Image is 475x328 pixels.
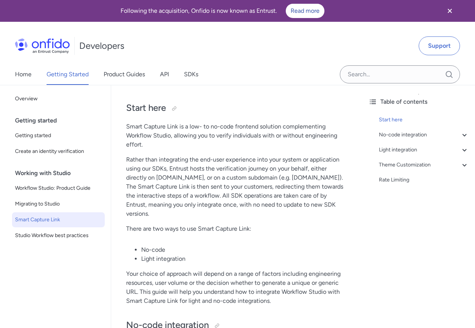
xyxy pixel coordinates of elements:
[15,184,102,193] span: Workflow Studio: Product Guide
[12,128,105,143] a: Getting started
[15,166,108,181] div: Working with Studio
[184,64,198,85] a: SDKs
[15,231,102,240] span: Studio Workflow best practices
[104,64,145,85] a: Product Guides
[141,245,347,254] li: No-code
[379,160,469,169] a: Theme Customization
[379,145,469,154] a: Light integration
[286,4,324,18] a: Read more
[340,65,460,83] input: Onfido search input field
[419,36,460,55] a: Support
[126,269,347,305] p: Your choice of approach will depend on a range of factors including engineering resources, user v...
[15,64,32,85] a: Home
[15,38,70,53] img: Onfido Logo
[126,224,347,233] p: There are two ways to use Smart Capture Link:
[12,181,105,196] a: Workflow Studio: Product Guide
[436,2,464,20] button: Close banner
[79,40,124,52] h1: Developers
[160,64,169,85] a: API
[12,212,105,227] a: Smart Capture Link
[15,113,108,128] div: Getting started
[126,102,347,115] h2: Start here
[9,4,436,18] div: Following the acquisition, Onfido is now known as Entrust.
[15,147,102,156] span: Create an identity verification
[12,91,105,106] a: Overview
[379,175,469,184] a: Rate Limiting
[15,200,102,209] span: Migrating to Studio
[12,196,105,212] a: Migrating to Studio
[12,144,105,159] a: Create an identity verification
[126,155,347,218] p: Rather than integrating the end-user experience into your system or application using our SDKs, E...
[15,94,102,103] span: Overview
[379,115,469,124] a: Start here
[15,215,102,224] span: Smart Capture Link
[445,6,454,15] svg: Close banner
[141,254,347,263] li: Light integration
[47,64,89,85] a: Getting Started
[15,131,102,140] span: Getting started
[126,122,347,149] p: Smart Capture Link is a low- to no-code frontend solution complementing Workflow Studio, allowing...
[379,130,469,139] a: No-code integration
[368,97,469,106] div: Table of contents
[12,228,105,243] a: Studio Workflow best practices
